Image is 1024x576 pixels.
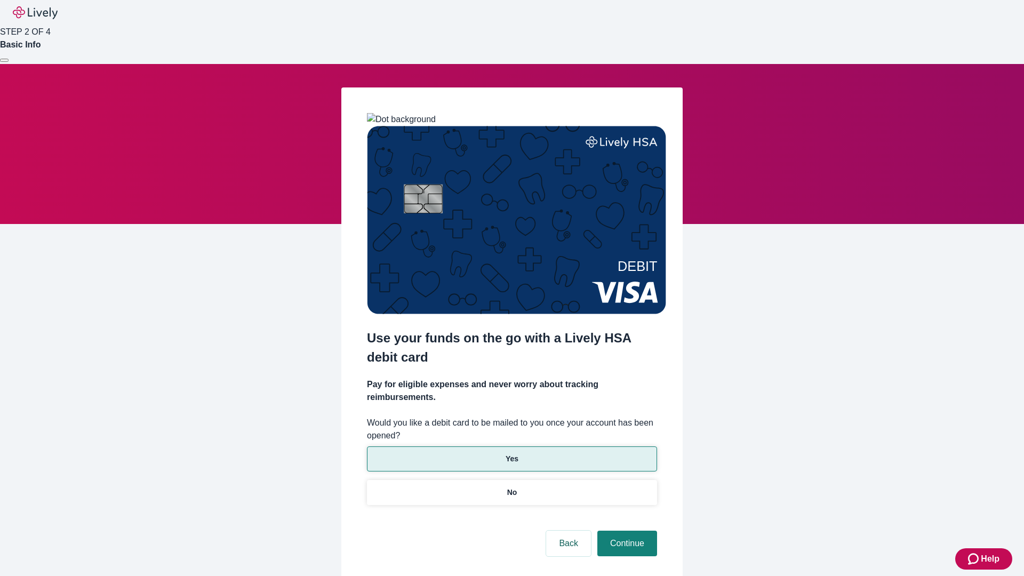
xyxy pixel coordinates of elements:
[367,480,657,505] button: No
[507,487,517,498] p: No
[546,531,591,556] button: Back
[13,6,58,19] img: Lively
[367,126,666,314] img: Debit card
[367,113,436,126] img: Dot background
[981,553,999,565] span: Help
[955,548,1012,570] button: Zendesk support iconHelp
[506,453,518,465] p: Yes
[367,446,657,471] button: Yes
[367,329,657,367] h2: Use your funds on the go with a Lively HSA debit card
[968,553,981,565] svg: Zendesk support icon
[367,417,657,442] label: Would you like a debit card to be mailed to you once your account has been opened?
[367,378,657,404] h4: Pay for eligible expenses and never worry about tracking reimbursements.
[597,531,657,556] button: Continue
